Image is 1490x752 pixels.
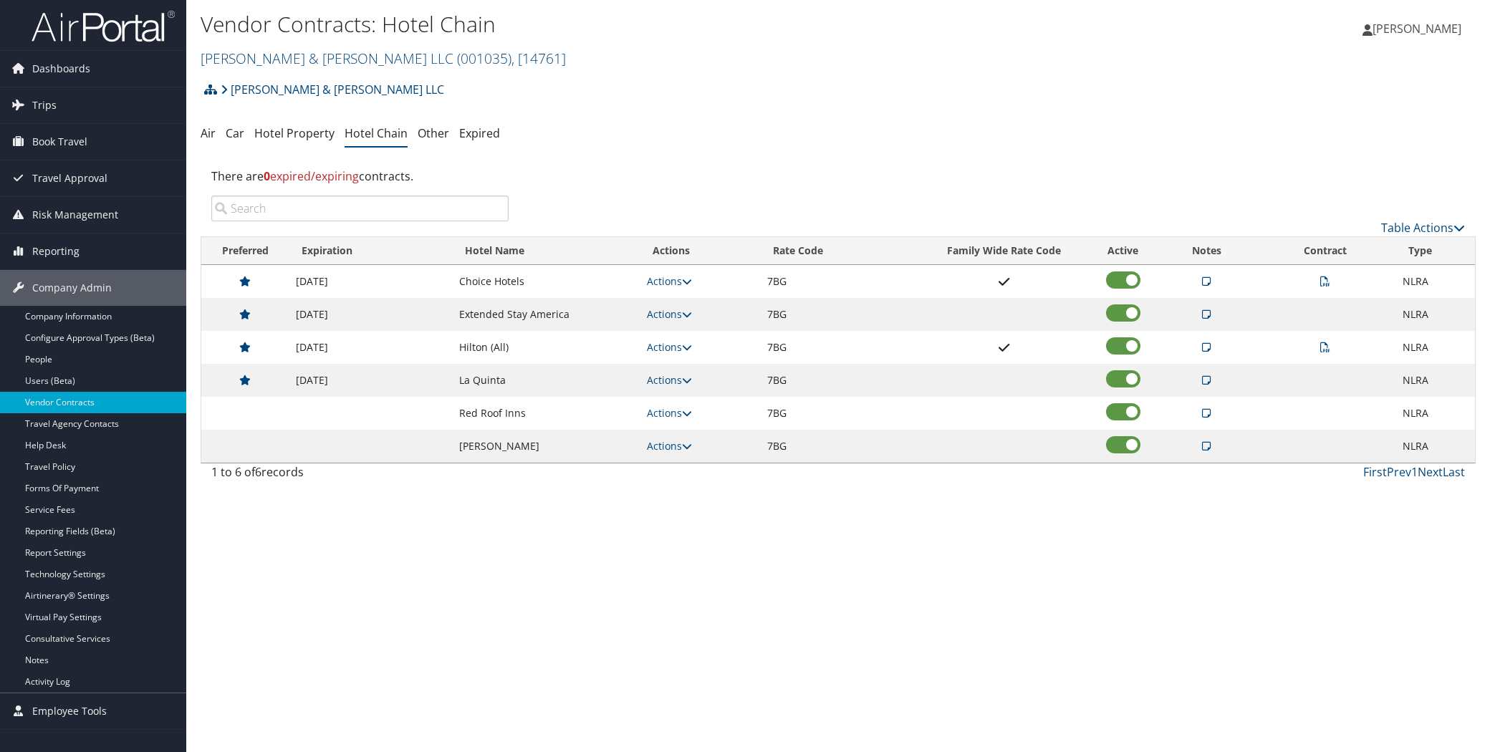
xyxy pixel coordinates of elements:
[1202,375,1211,385] i: 10% off BAR
[1395,397,1476,430] td: NLRA
[457,49,511,68] span: ( 001035 )
[201,157,1476,196] div: There are contracts.
[1363,464,1387,480] a: First
[32,9,175,43] img: airportal-logo.png
[289,331,452,364] td: [DATE]
[1202,342,1211,352] i: Rates tested in TP+ Sep 2025; 10% off BAR Chainwide TP+ Code is G7BG
[1411,464,1418,480] a: 1
[32,87,57,123] span: Trips
[32,233,80,269] span: Reporting
[760,265,920,298] td: 7BG
[459,125,500,141] a: Expired
[452,397,640,430] td: Red Roof Inns
[32,197,118,233] span: Risk Management
[1373,21,1461,37] span: [PERSON_NAME]
[32,693,107,729] span: Employee Tools
[760,397,920,430] td: 7BG
[452,364,640,397] td: La Quinta
[452,237,640,265] th: Hotel Name: activate to sort column ascending
[760,331,920,364] td: 7BG
[1202,309,1211,319] i: 15% off BAR
[760,237,920,265] th: Rate Code: activate to sort column ascending
[289,265,452,298] td: [DATE]
[32,270,112,306] span: Company Admin
[1443,464,1465,480] a: Last
[452,331,640,364] td: Hilton (All)
[1395,265,1476,298] td: NLRA
[1202,441,1211,451] i: 10% off BAR
[201,9,1051,39] h1: Vendor Contracts: Hotel Chain
[32,160,107,196] span: Travel Approval
[418,125,449,141] a: Other
[221,75,444,104] a: [PERSON_NAME] & [PERSON_NAME] LLC
[640,237,760,265] th: Actions
[1387,464,1411,480] a: Prev
[1395,237,1476,265] th: Type: activate to sort column ascending
[211,463,509,488] div: 1 to 6 of records
[289,298,452,331] td: [DATE]
[1418,464,1443,480] a: Next
[254,125,335,141] a: Hotel Property
[511,49,566,68] span: , [ 14761 ]
[201,125,216,141] a: Air
[264,168,270,184] strong: 0
[1256,237,1395,265] th: Contract: activate to sort column ascending
[201,49,566,68] a: [PERSON_NAME] & [PERSON_NAME] LLC
[289,237,452,265] th: Expiration: activate to sort column ascending
[452,265,640,298] td: Choice Hotels
[1381,220,1465,236] a: Table Actions
[345,125,408,141] a: Hotel Chain
[32,51,90,87] span: Dashboards
[211,196,509,221] input: Search
[226,125,244,141] a: Car
[1202,276,1211,286] i: Rates tested in TP+ Sep 2025; 5% off BAR for nightly and weekly rates 0% on monthly rates
[264,168,359,184] span: expired/expiring
[647,406,692,420] a: Actions
[1395,331,1476,364] td: NLRA
[1362,7,1476,50] a: [PERSON_NAME]
[32,124,87,160] span: Book Travel
[1395,430,1476,463] td: NLRA
[289,364,452,397] td: [DATE]
[1395,364,1476,397] td: NLRA
[920,237,1089,265] th: Family Wide Rate Code: activate to sort column ascending
[760,298,920,331] td: 7BG
[1202,408,1211,418] i: Preferred for job site workers-construction crews.
[1395,298,1476,331] td: NLRA
[647,439,692,453] a: Actions
[201,237,289,265] th: Preferred: activate to sort column ascending
[452,298,640,331] td: Extended Stay America
[760,430,920,463] td: 7BG
[255,464,261,480] span: 6
[647,373,692,387] a: Actions
[760,364,920,397] td: 7BG
[1158,237,1256,265] th: Notes: activate to sort column ascending
[647,274,692,288] a: Actions
[647,340,692,354] a: Actions
[452,430,640,463] td: [PERSON_NAME]
[1089,237,1158,265] th: Active: activate to sort column ascending
[647,307,692,321] a: Actions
